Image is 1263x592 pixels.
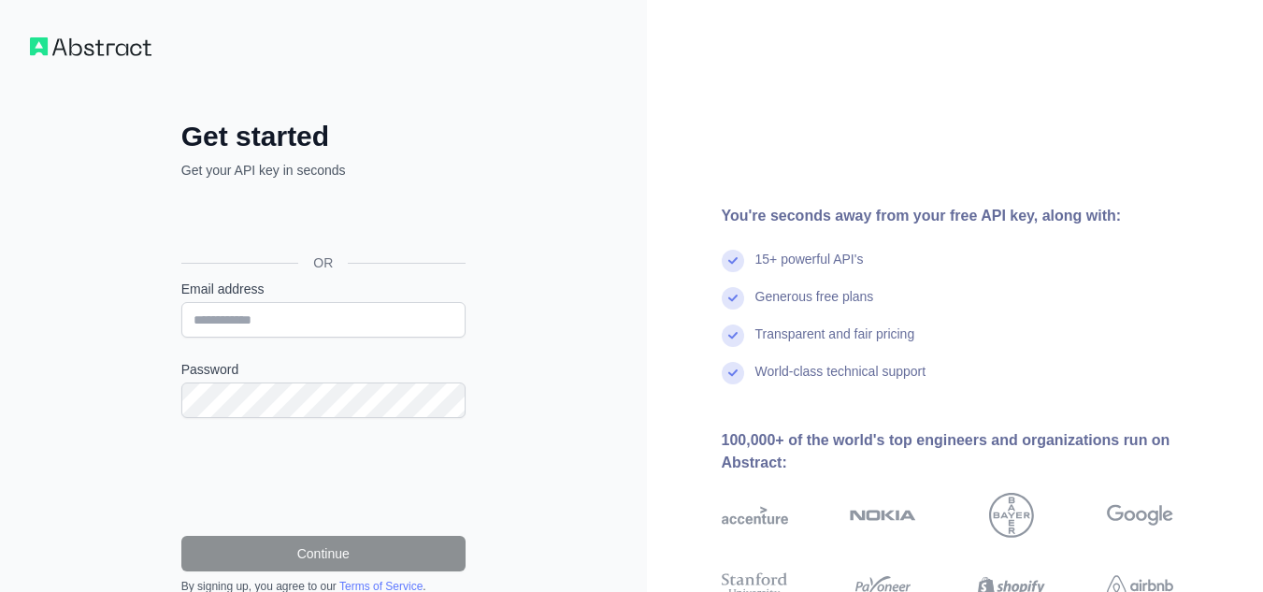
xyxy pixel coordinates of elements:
[181,360,466,379] label: Password
[722,493,788,538] img: accenture
[755,250,864,287] div: 15+ powerful API's
[989,493,1034,538] img: bayer
[722,287,744,310] img: check mark
[722,250,744,272] img: check mark
[722,362,744,384] img: check mark
[722,325,744,347] img: check mark
[181,440,466,513] iframe: reCAPTCHA
[755,325,915,362] div: Transparent and fair pricing
[172,200,471,241] iframe: Sign in with Google Button
[850,493,916,538] img: nokia
[181,120,466,153] h2: Get started
[30,37,151,56] img: Workflow
[755,362,926,399] div: World-class technical support
[181,536,466,571] button: Continue
[181,280,466,298] label: Email address
[298,253,348,272] span: OR
[1107,493,1173,538] img: google
[722,205,1234,227] div: You're seconds away from your free API key, along with:
[755,287,874,325] div: Generous free plans
[181,161,466,180] p: Get your API key in seconds
[722,429,1234,474] div: 100,000+ of the world's top engineers and organizations run on Abstract:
